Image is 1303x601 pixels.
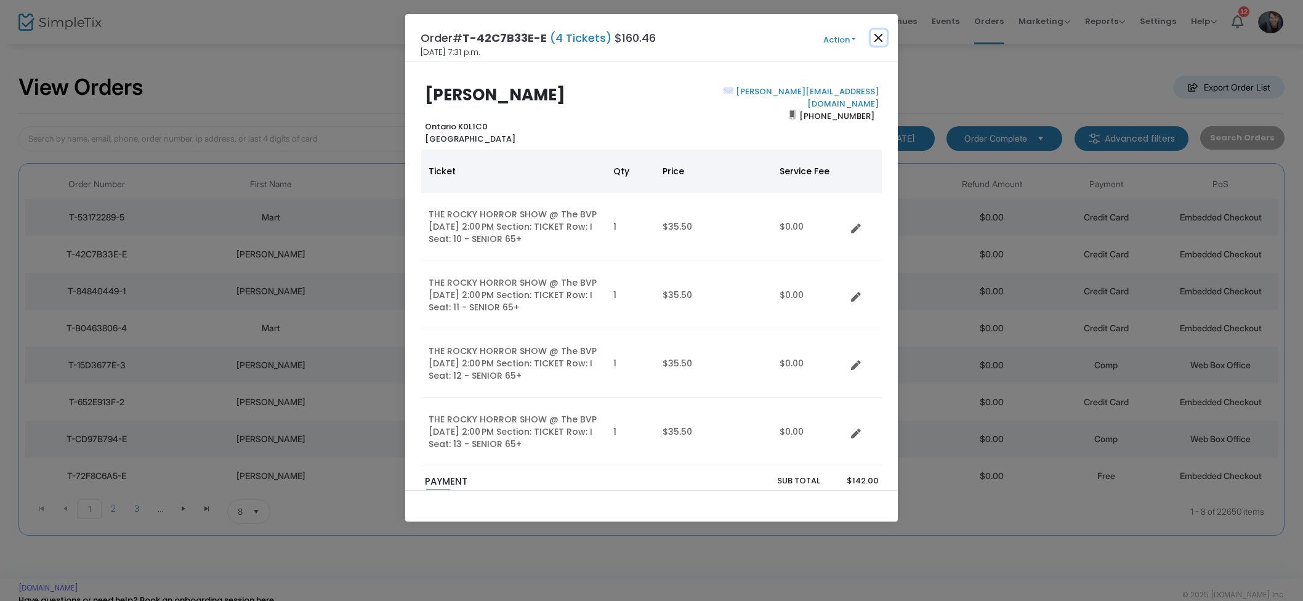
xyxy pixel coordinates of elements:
[655,150,772,193] th: Price
[802,33,876,47] button: Action
[425,84,565,106] b: [PERSON_NAME]
[606,261,655,329] td: 1
[733,86,879,110] a: [PERSON_NAME][EMAIL_ADDRESS][DOMAIN_NAME]
[772,150,846,193] th: Service Fee
[772,329,846,398] td: $0.00
[606,150,655,193] th: Qty
[772,193,846,261] td: $0.00
[421,46,480,58] span: [DATE] 7:31 p.m.
[796,106,879,126] span: [PHONE_NUMBER]
[772,398,846,466] td: $0.00
[655,261,772,329] td: $35.50
[421,150,882,466] div: Data table
[832,475,878,487] p: $142.00
[606,193,655,261] td: 1
[421,150,606,193] th: Ticket
[421,30,656,46] h4: Order# $160.46
[606,329,655,398] td: 1
[716,475,820,487] p: Sub total
[425,121,515,145] b: Ontario K0L1C0 [GEOGRAPHIC_DATA]
[421,398,606,466] td: THE ROCKY HORROR SHOW @ The BVP [DATE] 2:00 PM Section: TICKET Row: I Seat: 13 - SENIOR 65+
[655,398,772,466] td: $35.50
[421,329,606,398] td: THE ROCKY HORROR SHOW @ The BVP [DATE] 2:00 PM Section: TICKET Row: I Seat: 12 - SENIOR 65+
[462,30,547,46] span: T-42C7B33E-E
[871,30,887,46] button: Close
[421,261,606,329] td: THE ROCKY HORROR SHOW @ The BVP [DATE] 2:00 PM Section: TICKET Row: I Seat: 11 - SENIOR 65+
[655,329,772,398] td: $35.50
[606,398,655,466] td: 1
[425,475,646,489] p: PAYMENT
[772,261,846,329] td: $0.00
[421,193,606,261] td: THE ROCKY HORROR SHOW @ The BVP [DATE] 2:00 PM Section: TICKET Row: I Seat: 10 - SENIOR 65+
[547,30,615,46] span: (4 Tickets)
[655,193,772,261] td: $35.50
